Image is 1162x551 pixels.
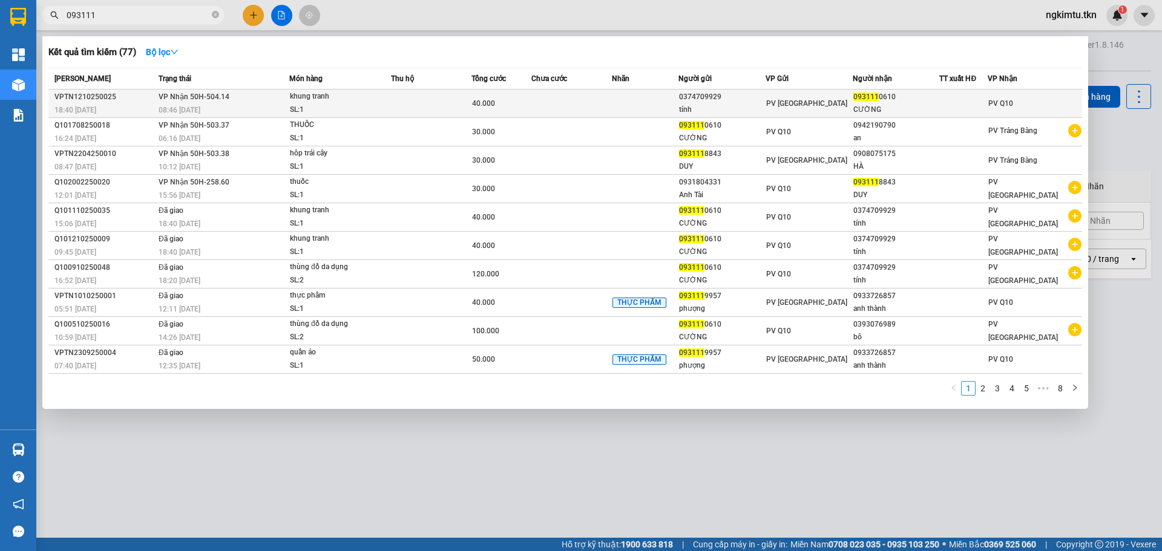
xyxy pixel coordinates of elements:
[679,91,765,103] div: 0374709929
[766,241,791,250] span: PV Q10
[988,263,1058,285] span: PV [GEOGRAPHIC_DATA]
[1054,382,1067,395] a: 8
[766,355,847,364] span: PV [GEOGRAPHIC_DATA]
[54,163,96,171] span: 08:47 [DATE]
[679,359,765,372] div: phượng
[472,355,495,364] span: 50.000
[54,248,96,256] span: 09:45 [DATE]
[159,362,200,370] span: 12:35 [DATE]
[54,148,155,160] div: VPTN2204250010
[766,99,847,108] span: PV [GEOGRAPHIC_DATA]
[159,276,200,285] span: 18:20 [DATE]
[472,99,495,108] span: 40.000
[472,270,499,278] span: 120.000
[1068,209,1082,223] span: plus-circle
[54,91,155,103] div: VPTN1210250025
[766,184,791,193] span: PV Q10
[12,79,25,91] img: warehouse-icon
[1068,381,1082,396] button: right
[289,74,323,83] span: Món hàng
[950,384,957,391] span: left
[679,263,704,272] span: 093111
[678,74,712,83] span: Người gửi
[159,191,200,200] span: 15:56 [DATE]
[679,246,765,258] div: CƯỜNG
[54,261,155,274] div: Q100910250048
[679,292,704,300] span: 093111
[159,74,191,83] span: Trạng thái
[990,381,1005,396] li: 3
[853,178,879,186] span: 093111
[290,289,381,302] div: thực phẩm
[159,305,200,313] span: 12:11 [DATE]
[988,206,1058,228] span: PV [GEOGRAPHIC_DATA]
[290,147,381,160] div: hôp trái cây
[54,333,96,342] span: 10:59 [DATE]
[988,156,1037,165] span: PV Trảng Bàng
[679,103,765,116] div: tính
[290,132,381,145] div: SL: 1
[853,347,939,359] div: 0933726857
[54,176,155,189] div: Q102002250020
[290,302,381,316] div: SL: 1
[531,74,567,83] span: Chưa cước
[290,103,381,117] div: SL: 1
[679,204,765,217] div: 0610
[853,176,939,189] div: 8843
[679,261,765,274] div: 0610
[54,318,155,331] div: Q100510250016
[962,382,975,395] a: 1
[212,10,219,21] span: close-circle
[1005,382,1019,395] a: 4
[988,320,1058,342] span: PV [GEOGRAPHIC_DATA]
[159,248,200,256] span: 18:40 [DATE]
[766,128,791,136] span: PV Q10
[988,126,1037,135] span: PV Trảng Bàng
[472,213,495,221] span: 40.000
[159,263,183,272] span: Đã giao
[13,471,24,483] span: question-circle
[54,204,155,217] div: Q101110250035
[853,290,939,302] div: 0933726857
[159,106,200,114] span: 08:46 [DATE]
[679,217,765,230] div: CƯỜNG
[988,74,1017,83] span: VP Nhận
[766,270,791,278] span: PV Q10
[472,184,495,193] span: 30.000
[976,381,990,396] li: 2
[472,156,495,165] span: 30.000
[679,119,765,132] div: 0610
[159,348,183,357] span: Đã giao
[159,235,183,243] span: Đã giao
[991,382,1004,395] a: 3
[54,134,96,143] span: 16:24 [DATE]
[54,233,155,246] div: Q101210250009
[853,93,879,101] span: 093111
[679,121,704,129] span: 093111
[853,74,892,83] span: Người nhận
[988,235,1058,256] span: PV [GEOGRAPHIC_DATA]
[612,74,629,83] span: Nhãn
[853,331,939,344] div: bô
[12,109,25,122] img: solution-icon
[146,47,179,57] strong: Bộ lọc
[54,220,96,228] span: 15:06 [DATE]
[947,381,961,396] li: Previous Page
[988,298,1013,307] span: PV Q10
[159,163,200,171] span: 10:12 [DATE]
[853,246,939,258] div: tính
[159,178,229,186] span: VP Nhận 50H-258.60
[853,189,939,201] div: DUY
[54,191,96,200] span: 12:01 [DATE]
[290,346,381,359] div: quần áo
[54,106,96,114] span: 18:40 [DATE]
[853,132,939,145] div: an
[853,160,939,173] div: HÀ
[1068,124,1082,137] span: plus-circle
[54,276,96,285] span: 16:52 [DATE]
[472,128,495,136] span: 30.000
[472,298,495,307] span: 40.000
[159,292,183,300] span: Đã giao
[766,213,791,221] span: PV Q10
[939,74,976,83] span: TT xuất HĐ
